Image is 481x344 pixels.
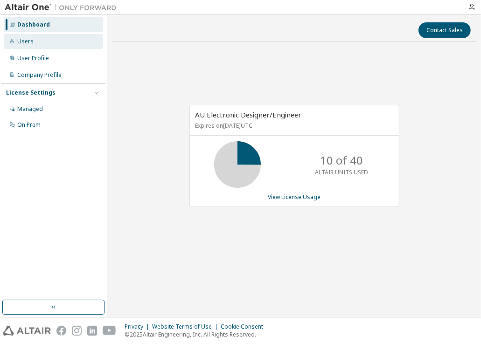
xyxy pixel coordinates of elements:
div: On Prem [17,121,41,129]
p: © 2025 Altair Engineering, Inc. All Rights Reserved. [125,330,269,338]
img: youtube.svg [103,326,116,336]
div: Company Profile [17,71,62,79]
p: 10 of 40 [321,152,363,168]
p: ALTAIR UNITS USED [315,168,369,176]
img: facebook.svg [56,326,66,336]
img: instagram.svg [72,326,82,336]
img: altair_logo.svg [3,326,51,336]
span: AU Electronic Designer/Engineer [195,110,302,119]
div: Privacy [125,323,152,330]
a: View License Usage [268,193,321,201]
img: linkedin.svg [87,326,97,336]
div: Managed [17,105,43,113]
div: User Profile [17,55,49,62]
div: Website Terms of Use [152,323,221,330]
div: License Settings [6,89,56,96]
button: Contact Sales [418,22,471,38]
div: Cookie Consent [221,323,269,330]
p: Expires on [DATE] UTC [195,122,391,130]
img: Altair One [5,3,121,12]
div: Dashboard [17,21,50,28]
div: Users [17,38,34,45]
